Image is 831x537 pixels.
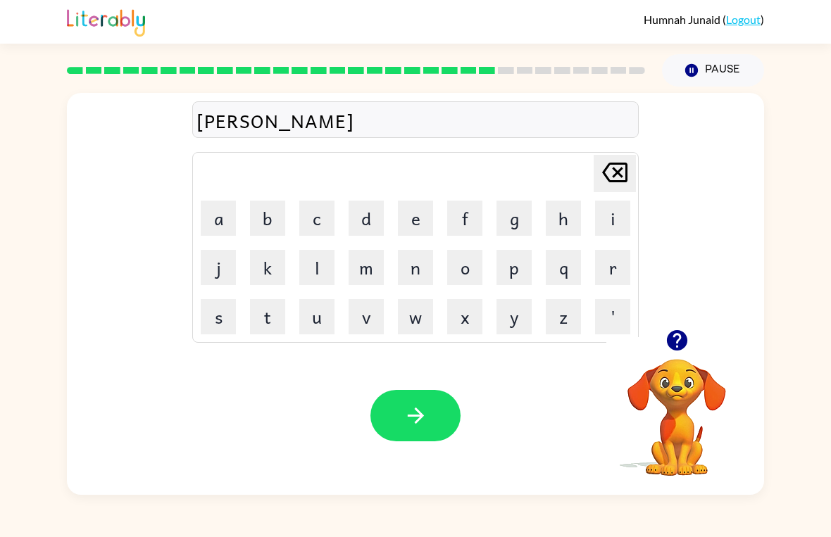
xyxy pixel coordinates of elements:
button: h [546,201,581,236]
video: Your browser must support playing .mp4 files to use Literably. Please try using another browser. [606,337,747,478]
button: Pause [662,54,764,87]
button: u [299,299,335,334]
div: [PERSON_NAME] [196,106,635,135]
button: k [250,250,285,285]
button: x [447,299,482,334]
button: f [447,201,482,236]
button: ' [595,299,630,334]
button: n [398,250,433,285]
button: z [546,299,581,334]
button: y [496,299,532,334]
button: i [595,201,630,236]
button: r [595,250,630,285]
button: l [299,250,335,285]
button: c [299,201,335,236]
button: p [496,250,532,285]
button: g [496,201,532,236]
button: m [349,250,384,285]
button: v [349,299,384,334]
button: t [250,299,285,334]
button: w [398,299,433,334]
button: s [201,299,236,334]
button: j [201,250,236,285]
button: o [447,250,482,285]
div: ( ) [644,13,764,26]
button: b [250,201,285,236]
a: Logout [726,13,761,26]
button: a [201,201,236,236]
button: q [546,250,581,285]
button: d [349,201,384,236]
img: Literably [67,6,145,37]
span: Humnah Junaid [644,13,723,26]
button: e [398,201,433,236]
